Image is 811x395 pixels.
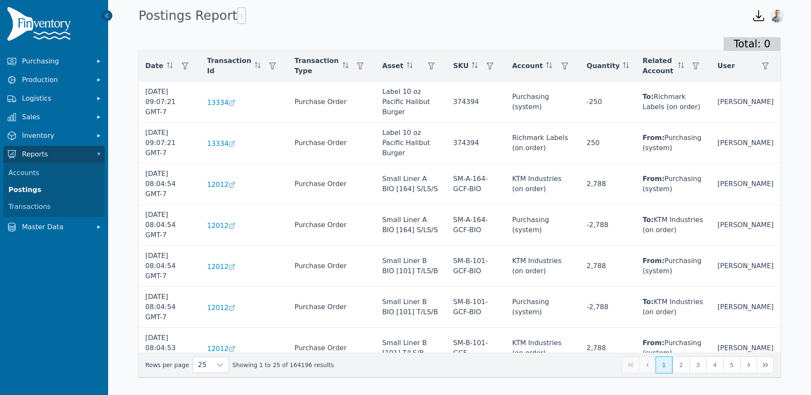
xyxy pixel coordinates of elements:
[139,82,200,123] td: [DATE] 09:07:21 GMT-7
[376,123,446,164] td: Label 10 oz Pacific Halibut Burger
[207,221,229,231] span: 12012
[3,53,105,70] button: Purchasing
[711,164,781,205] td: [PERSON_NAME]
[757,357,774,373] button: Last Page
[139,7,246,24] h1: Postings Report
[207,56,251,76] span: Transaction Id
[636,123,710,164] td: Purchasing (system)
[711,287,781,328] td: [PERSON_NAME]
[22,149,90,159] span: Reports
[22,75,90,85] span: Production
[580,164,636,205] td: 2,788
[22,112,90,122] span: Sales
[139,287,200,328] td: [DATE] 08:04:54 GMT-7
[232,361,334,369] span: Showing 1 to 25 of 164196 results
[642,257,664,265] span: From:
[580,205,636,246] td: -2,788
[446,246,506,287] td: SM-B-101-GCF-BIO
[207,262,281,272] a: 12012
[207,344,229,354] span: 12012
[288,123,376,164] td: Purchase Order
[3,127,105,144] button: Inventory
[505,164,580,205] td: KTM Industries (on order)
[580,287,636,328] td: -2,788
[505,82,580,123] td: Purchasing (system)
[706,357,723,373] button: Page 4
[288,205,376,246] td: Purchase Order
[642,216,653,224] span: To:
[145,61,163,71] span: Date
[288,246,376,287] td: Purchase Order
[505,205,580,246] td: Purchasing (system)
[505,328,580,369] td: KTM Industries (on order)
[207,98,229,108] span: 13334
[580,82,636,123] td: -250
[453,61,469,71] span: SKU
[724,37,781,51] div: Total: 0
[207,262,229,272] span: 12012
[580,123,636,164] td: 250
[5,165,103,181] a: Accounts
[3,71,105,88] button: Production
[505,287,580,328] td: Purchasing (system)
[672,357,689,373] button: Page 2
[5,198,103,215] a: Transactions
[207,221,281,231] a: 12012
[446,205,506,246] td: SM-A-164-GCF-BIO
[376,328,446,369] td: Small Liner B [101] T/LS/B
[636,82,710,123] td: Richmark Labels (on order)
[3,90,105,107] button: Logistics
[711,123,781,164] td: [PERSON_NAME]
[207,180,281,190] a: 12012
[711,82,781,123] td: [PERSON_NAME]
[587,61,620,71] span: Quantity
[636,246,710,287] td: Purchasing (system)
[139,205,200,246] td: [DATE] 08:04:54 GMT-7
[689,357,706,373] button: Page 3
[446,287,506,328] td: SM-B-101-GCF-BIO
[446,123,506,164] td: 374394
[5,181,103,198] a: Postings
[288,287,376,328] td: Purchase Order
[207,139,281,149] a: 13334
[376,164,446,205] td: Small Liner A BIO [164] S/LS/S
[636,287,710,328] td: KTM Industries (on order)
[711,246,781,287] td: [PERSON_NAME]
[376,246,446,287] td: Small Liner B BIO [101] T/LS/B
[22,56,90,66] span: Purchasing
[723,357,740,373] button: Page 5
[207,98,281,108] a: 13334
[22,131,90,141] span: Inventory
[770,9,784,22] img: Joshua Benton
[642,339,664,347] span: From:
[711,205,781,246] td: [PERSON_NAME]
[642,134,664,142] span: From:
[446,328,506,369] td: SM-B-101-GCF
[3,219,105,236] button: Master Data
[3,146,105,163] button: Reports
[376,287,446,328] td: Small Liner B BIO [101] T/LS/B
[718,61,735,71] span: User
[376,82,446,123] td: Label 10 oz Pacific Halibut Burger
[382,61,403,71] span: Asset
[3,109,105,126] button: Sales
[139,328,200,369] td: [DATE] 08:04:53 GMT-7
[512,61,543,71] span: Account
[740,357,757,373] button: Next Page
[207,344,281,354] a: 12012
[139,164,200,205] td: [DATE] 08:04:54 GMT-7
[139,246,200,287] td: [DATE] 08:04:54 GMT-7
[642,93,653,101] span: To:
[139,123,200,164] td: [DATE] 09:07:21 GMT-7
[7,7,74,44] img: Finventory
[22,222,90,232] span: Master Data
[505,123,580,164] td: Richmark Labels (on order)
[642,175,664,183] span: From:
[207,303,281,313] a: 12012
[642,298,653,306] span: To:
[580,328,636,369] td: 2,788
[288,82,376,123] td: Purchase Order
[711,328,781,369] td: [PERSON_NAME]
[636,164,710,205] td: Purchasing (system)
[207,180,229,190] span: 12012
